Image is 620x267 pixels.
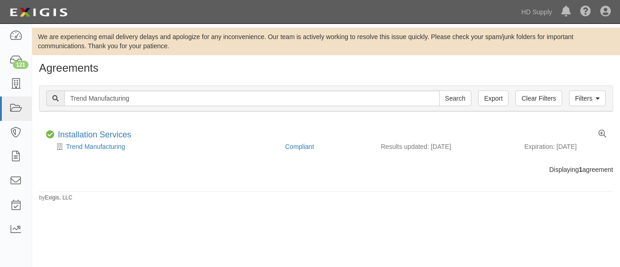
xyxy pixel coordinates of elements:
[39,194,73,202] small: by
[478,91,508,106] a: Export
[598,130,606,138] a: View results summary
[39,62,613,74] h1: Agreements
[285,143,314,150] a: Compliant
[381,142,511,151] div: Results updated: [DATE]
[579,166,582,173] b: 1
[32,32,620,51] div: We are experiencing email delivery delays and apologize for any inconvenience. Our team is active...
[45,194,73,201] a: Exigis, LLC
[58,130,131,140] div: Installation Services
[46,142,278,151] div: Trend Manufacturing
[7,4,70,21] img: logo-5460c22ac91f19d4615b14bd174203de0afe785f0fc80cf4dbbc73dc1793850b.png
[58,130,131,139] a: Installation Services
[64,91,440,106] input: Search
[525,142,607,151] div: Expiration: [DATE]
[13,61,28,69] div: 121
[517,3,557,21] a: HD Supply
[439,91,471,106] input: Search
[569,91,606,106] a: Filters
[32,165,620,174] div: Displaying agreement
[580,6,591,17] i: Help Center - Complianz
[46,131,54,139] i: Compliant
[66,143,125,150] a: Trend Manufacturing
[515,91,562,106] a: Clear Filters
